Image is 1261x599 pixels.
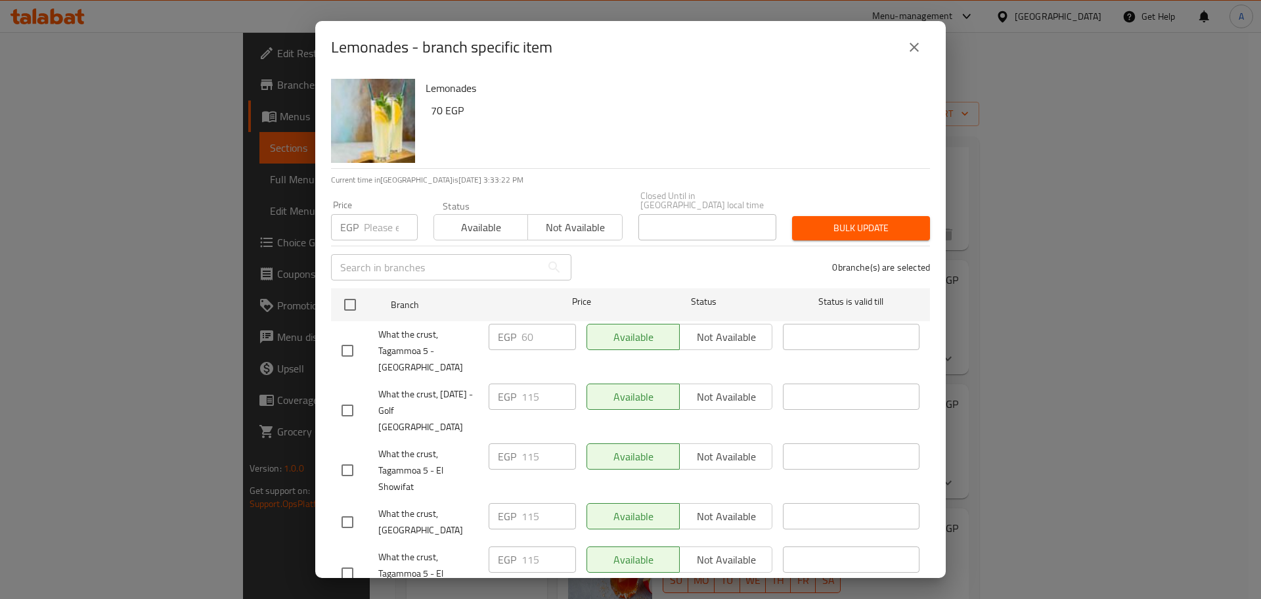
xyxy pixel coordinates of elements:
input: Please enter price [521,384,576,410]
input: Search in branches [331,254,541,280]
span: What the crust, Tagammoa 5 - El Showifat [378,446,478,495]
input: Please enter price [521,324,576,350]
input: Please enter price [521,503,576,529]
span: Bulk update [803,220,919,236]
p: EGP [498,329,516,345]
p: EGP [498,508,516,524]
span: Available [439,218,523,237]
img: Lemonades [331,79,415,163]
span: Status [636,294,772,310]
button: close [898,32,930,63]
p: Current time in [GEOGRAPHIC_DATA] is [DATE] 3:33:22 PM [331,174,930,186]
p: EGP [340,219,359,235]
h6: Lemonades [426,79,919,97]
span: What the crust, Tagammoa 5 - [GEOGRAPHIC_DATA] [378,326,478,376]
span: What the crust, Tagammoa 5 - El Showifat [378,549,478,598]
p: 0 branche(s) are selected [832,261,930,274]
span: What the crust, [DATE] - Golf [GEOGRAPHIC_DATA] [378,386,478,435]
span: Price [538,294,625,310]
p: EGP [498,552,516,567]
span: What the crust, [GEOGRAPHIC_DATA] [378,506,478,539]
p: EGP [498,449,516,464]
h6: 70 EGP [431,101,919,120]
span: Branch [391,297,527,313]
button: Not available [527,214,622,240]
span: Status is valid till [783,294,919,310]
input: Please enter price [521,443,576,470]
h2: Lemonades - branch specific item [331,37,552,58]
button: Bulk update [792,216,930,240]
button: Available [433,214,528,240]
input: Please enter price [364,214,418,240]
span: Not available [533,218,617,237]
p: EGP [498,389,516,405]
input: Please enter price [521,546,576,573]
